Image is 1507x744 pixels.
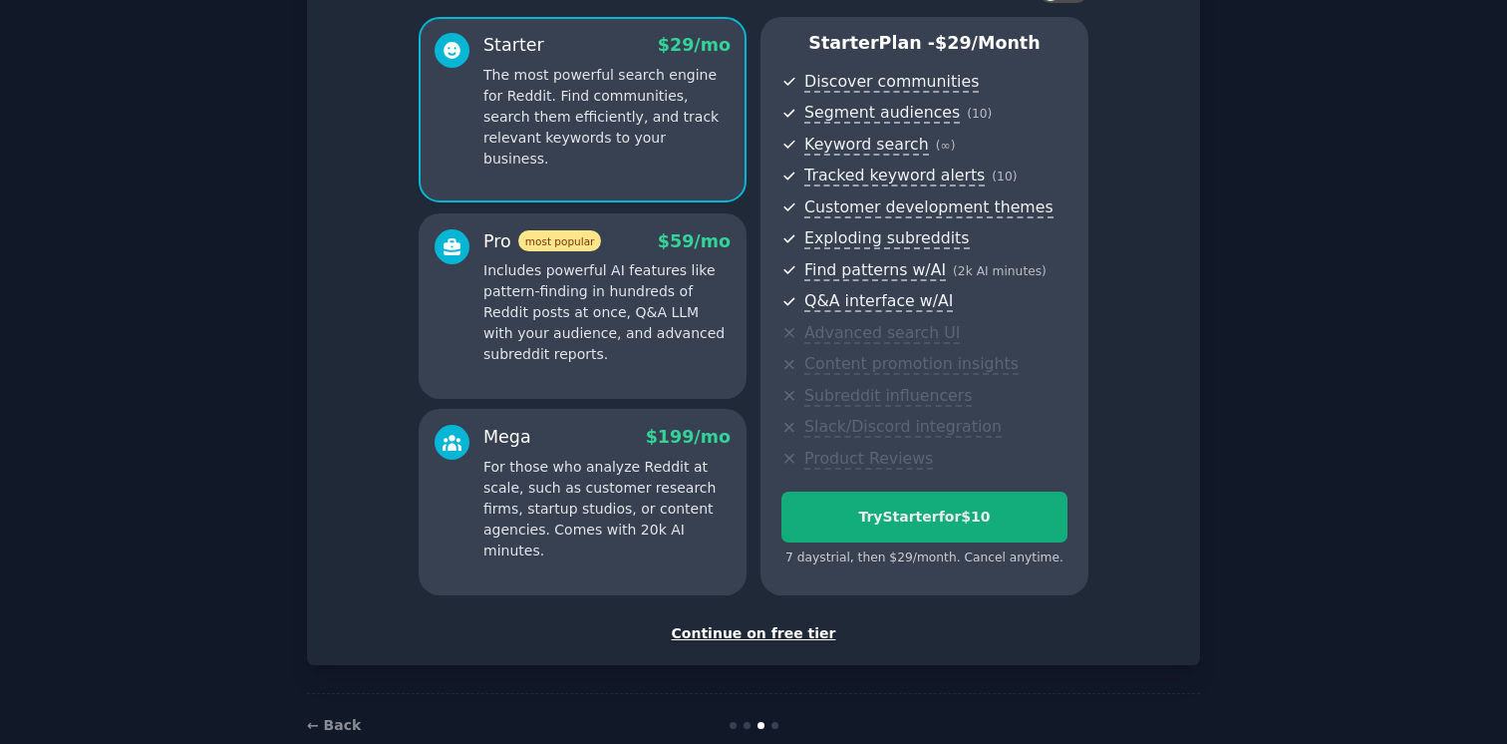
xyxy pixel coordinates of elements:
[804,386,972,407] span: Subreddit influencers
[804,228,969,249] span: Exploding subreddits
[953,264,1047,278] span: ( 2k AI minutes )
[658,35,731,55] span: $ 29 /mo
[804,291,953,312] span: Q&A interface w/AI
[804,72,979,93] span: Discover communities
[967,107,992,121] span: ( 10 )
[658,231,731,251] span: $ 59 /mo
[483,260,731,365] p: Includes powerful AI features like pattern-finding in hundreds of Reddit posts at once, Q&A LLM w...
[646,427,731,447] span: $ 199 /mo
[781,31,1067,56] p: Starter Plan -
[992,170,1017,184] span: ( 10 )
[804,417,1002,438] span: Slack/Discord integration
[483,229,601,254] div: Pro
[483,65,731,170] p: The most powerful search engine for Reddit. Find communities, search them efficiently, and track ...
[307,717,361,733] a: ← Back
[518,230,602,251] span: most popular
[804,166,985,186] span: Tracked keyword alerts
[804,260,946,281] span: Find patterns w/AI
[483,457,731,561] p: For those who analyze Reddit at scale, such as customer research firms, startup studios, or conte...
[781,550,1067,567] div: 7 days trial, then $ 29 /month . Cancel anytime.
[782,507,1066,528] div: Try Starter for $10
[804,449,933,470] span: Product Reviews
[483,33,544,58] div: Starter
[804,135,929,156] span: Keyword search
[781,492,1067,543] button: TryStarterfor$10
[804,197,1054,218] span: Customer development themes
[936,139,956,153] span: ( ∞ )
[483,425,531,450] div: Mega
[804,354,1019,375] span: Content promotion insights
[328,623,1179,644] div: Continue on free tier
[804,323,960,344] span: Advanced search UI
[935,33,1041,53] span: $ 29 /month
[804,103,960,124] span: Segment audiences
